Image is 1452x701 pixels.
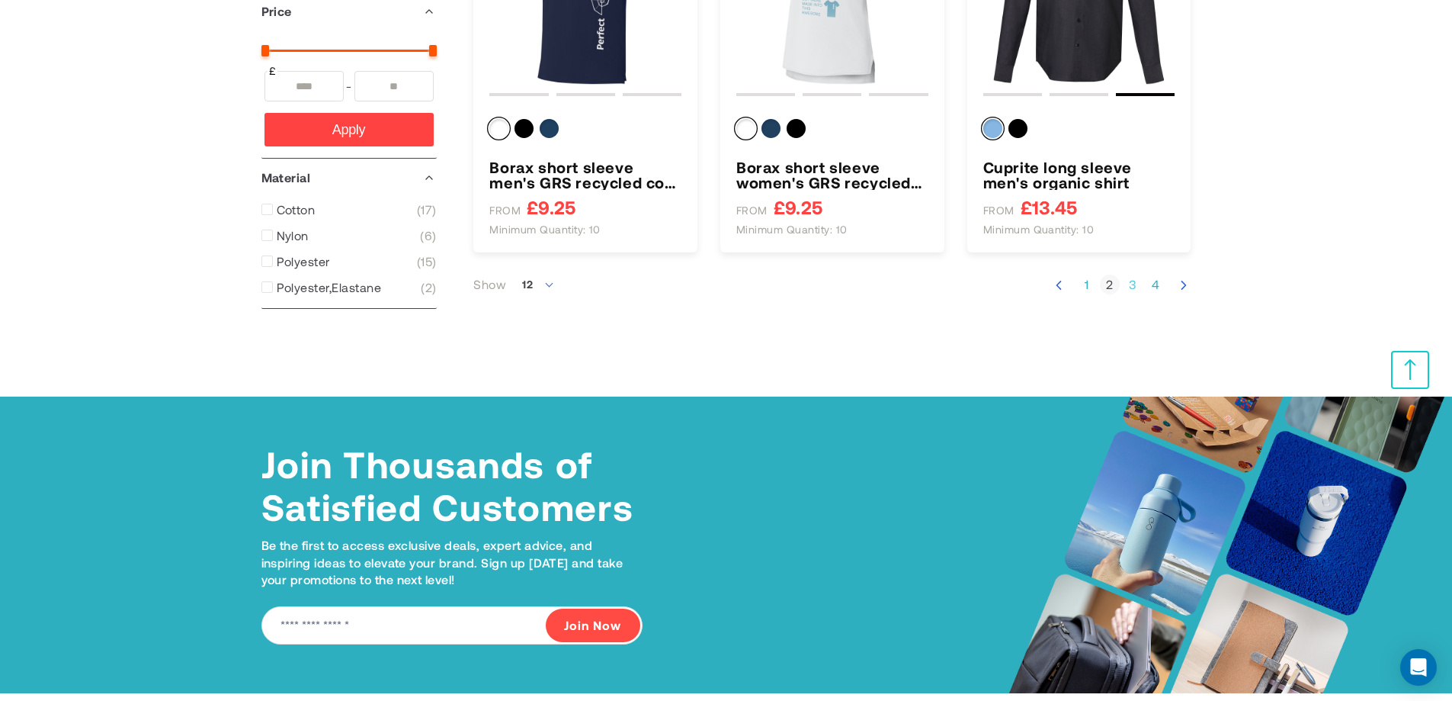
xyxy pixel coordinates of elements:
[354,71,434,101] input: To
[489,119,508,138] div: White
[1400,649,1437,686] div: Open Intercom Messenger
[761,119,780,138] div: Navy
[264,113,434,146] button: Apply
[1123,277,1143,292] a: Page 3
[1021,198,1077,217] span: £13.45
[736,119,928,144] div: Colour
[344,71,354,101] span: -
[268,63,277,79] span: £
[277,280,382,295] span: Polyester,Elastane
[983,223,1095,236] span: Minimum quantity: 10
[261,254,437,269] a: Polyester 15
[787,119,806,138] div: Solid black
[983,159,1175,190] h3: Cuprite long sleeve men's organic shirt
[277,228,309,243] span: Nylon
[522,278,533,291] span: 12
[736,204,768,217] span: FROM
[277,202,316,217] span: Cotton
[983,119,1002,138] div: Light blue
[1008,119,1027,138] div: Solid black
[489,159,681,190] a: Borax short sleeve men&#039;s GRS recycled cool fit t-shirt
[420,228,436,243] span: 6
[736,223,848,236] span: Minimum quantity: 10
[1051,276,1066,293] a: Previous
[736,159,928,190] a: Borax short sleeve women&#039;s GRS recycled cool fit t-shirt
[736,119,755,138] div: White
[1077,277,1097,292] a: Page 1
[546,609,640,642] button: Join Now
[277,254,330,269] span: Polyester
[421,280,436,295] span: 2
[417,254,437,269] span: 15
[261,159,437,197] div: Material
[489,119,681,144] div: Colour
[261,202,437,217] a: Cotton 17
[261,537,643,588] p: Be the first to access exclusive deals, expert advice, and inspiring ideas to elevate your brand....
[983,119,1175,144] div: Colour
[1176,276,1191,293] a: Next
[736,159,928,190] h3: Borax short sleeve women's GRS recycled cool fit t-shirt
[983,204,1014,217] span: FROM
[489,204,521,217] span: FROM
[514,269,564,300] span: 12
[261,442,643,528] h4: Join Thousands of Satisfied Customers
[774,198,822,217] span: £9.25
[1100,277,1120,292] strong: 2
[261,228,437,243] a: Nylon 6
[527,198,575,217] span: £9.25
[417,202,437,217] span: 17
[489,223,601,236] span: Minimum quantity: 10
[540,119,559,138] div: Navy
[264,71,344,101] input: From
[473,277,506,292] label: Show
[261,280,437,295] a: Polyester,Elastane 2
[514,119,534,138] div: Solid black
[1051,268,1191,302] nav: Pagination
[1146,277,1165,292] a: Page 4
[983,159,1175,190] a: Cuprite long sleeve men&#039;s organic shirt
[489,159,681,190] h3: Borax short sleeve men's GRS recycled cool fit t-shirt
